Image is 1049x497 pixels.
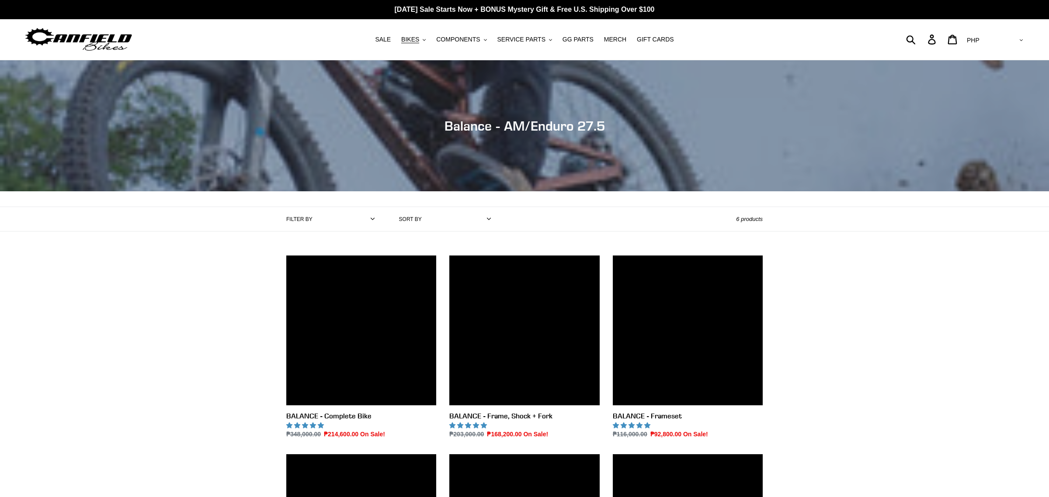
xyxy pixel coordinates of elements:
img: Canfield Bikes [24,26,133,53]
a: SALE [371,34,395,45]
span: COMPONENTS [436,36,480,43]
button: COMPONENTS [432,34,491,45]
a: GIFT CARDS [632,34,678,45]
span: 6 products [736,216,763,222]
span: BIKES [401,36,419,43]
span: Balance - AM/Enduro 27.5 [445,118,605,134]
a: GG PARTS [558,34,598,45]
button: SERVICE PARTS [493,34,556,45]
span: SALE [375,36,391,43]
span: SERVICE PARTS [497,36,545,43]
button: BIKES [397,34,430,45]
label: Filter by [286,215,313,223]
label: Sort by [399,215,422,223]
span: MERCH [604,36,626,43]
a: MERCH [600,34,631,45]
input: Search [911,30,933,49]
span: GG PARTS [563,36,594,43]
span: GIFT CARDS [637,36,674,43]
